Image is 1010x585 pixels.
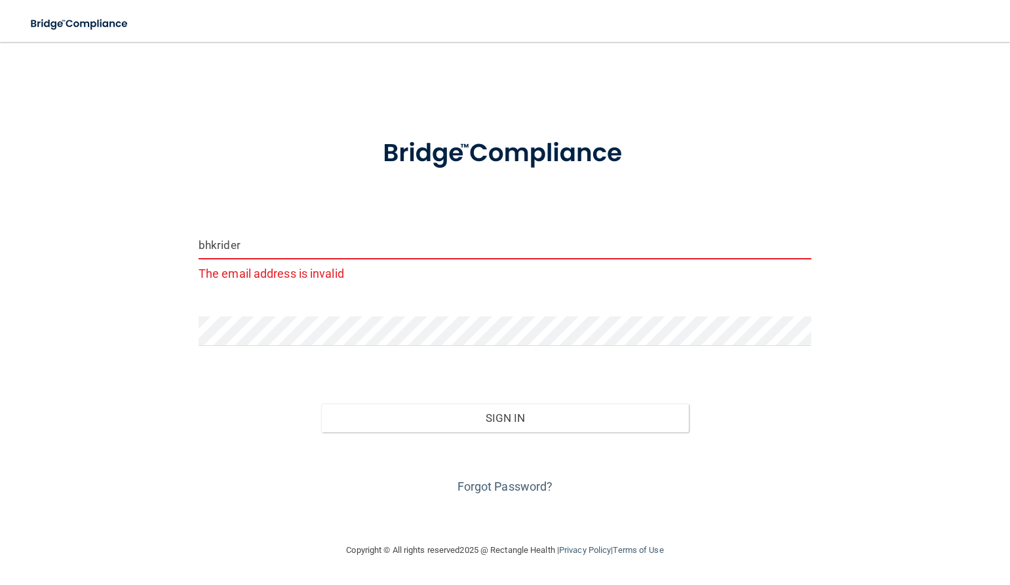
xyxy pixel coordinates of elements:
img: bridge_compliance_login_screen.278c3ca4.svg [357,121,653,187]
img: bridge_compliance_login_screen.278c3ca4.svg [20,10,140,37]
button: Sign In [321,404,689,432]
a: Forgot Password? [457,480,553,493]
p: The email address is invalid [199,263,811,284]
a: Terms of Use [613,545,663,555]
div: Copyright © All rights reserved 2025 @ Rectangle Health | | [266,529,745,571]
a: Privacy Policy [559,545,611,555]
input: Email [199,230,811,259]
